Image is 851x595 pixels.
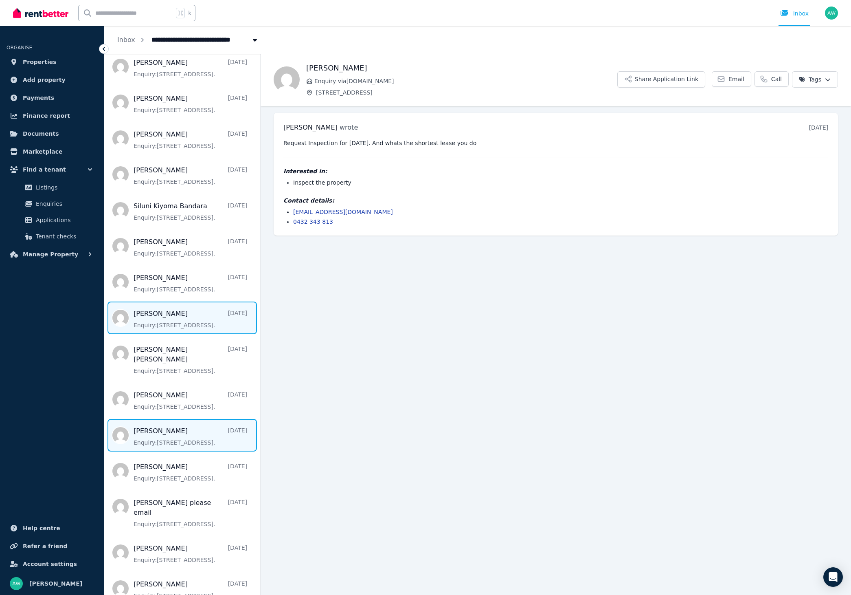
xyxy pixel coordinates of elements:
a: [PERSON_NAME][DATE]Enquiry:[STREET_ADDRESS]. [134,309,247,329]
button: Manage Property [7,246,97,262]
a: Payments [7,90,97,106]
a: Call [754,71,789,87]
a: Applications [10,212,94,228]
h4: Contact details: [283,196,828,205]
span: ORGANISE [7,45,32,51]
span: [PERSON_NAME] [29,579,82,588]
time: [DATE] [809,124,828,131]
a: Properties [7,54,97,70]
span: Properties [23,57,57,67]
a: Inbox [117,36,135,44]
div: Inbox [780,9,809,18]
a: Listings [10,179,94,196]
a: [PERSON_NAME][DATE]Enquiry:[STREET_ADDRESS]. [134,390,247,411]
span: wrote [340,123,358,131]
a: [PERSON_NAME][DATE]Enquiry:[STREET_ADDRESS]. [134,273,247,293]
pre: Request Inspection for [DATE]. And whats the shortest lease you do [283,139,828,147]
a: [PERSON_NAME][DATE]Enquiry:[STREET_ADDRESS]. [134,426,247,447]
span: Call [771,75,782,83]
span: Account settings [23,559,77,569]
span: Payments [23,93,54,103]
a: Add property [7,72,97,88]
a: [PERSON_NAME][DATE]Enquiry:[STREET_ADDRESS]. [134,462,247,483]
span: Tenant checks [36,231,91,241]
a: Finance report [7,108,97,124]
a: Enquiries [10,196,94,212]
a: Documents [7,126,97,142]
span: [PERSON_NAME] [283,123,338,131]
h4: Interested in: [283,167,828,175]
a: Siluni Kiyoma Bandara[DATE]Enquiry:[STREET_ADDRESS]. [134,201,247,222]
span: Finance report [23,111,70,121]
div: Open Intercom Messenger [823,567,843,587]
a: [PERSON_NAME][DATE]Enquiry:[STREET_ADDRESS]. [134,130,247,150]
a: Marketplace [7,143,97,160]
span: Enquiry via [DOMAIN_NAME] [314,77,617,85]
a: [PERSON_NAME][DATE]Enquiry:[STREET_ADDRESS]. [134,544,247,564]
span: Listings [36,183,91,192]
img: RentBetter [13,7,68,19]
button: Share Application Link [617,71,705,88]
span: [STREET_ADDRESS] [316,88,617,97]
span: Help centre [23,523,60,533]
a: [PERSON_NAME][DATE]Enquiry:[STREET_ADDRESS]. [134,165,247,186]
a: [PERSON_NAME][DATE]Enquiry:[STREET_ADDRESS]. [134,237,247,258]
a: Email [712,71,751,87]
span: Applications [36,215,91,225]
img: Andrew Wong [825,7,838,20]
span: Refer a friend [23,541,67,551]
button: Find a tenant [7,161,97,178]
a: [EMAIL_ADDRESS][DOMAIN_NAME] [293,209,393,215]
a: [PERSON_NAME] [PERSON_NAME][DATE]Enquiry:[STREET_ADDRESS]. [134,345,247,375]
span: Email [728,75,744,83]
span: Add property [23,75,66,85]
span: Enquiries [36,199,91,209]
span: k [188,10,191,16]
span: Tags [799,75,821,84]
a: [PERSON_NAME][DATE]Enquiry:[STREET_ADDRESS]. [134,58,247,78]
a: Refer a friend [7,538,97,554]
img: Andrew Wong [10,577,23,590]
span: Find a tenant [23,165,66,174]
a: Help centre [7,520,97,536]
a: Tenant checks [10,228,94,245]
nav: Breadcrumb [104,26,272,54]
h1: [PERSON_NAME] [306,62,617,74]
button: Tags [792,71,838,88]
a: [PERSON_NAME][DATE]Enquiry:[STREET_ADDRESS]. [134,94,247,114]
li: Inspect the property [293,178,828,187]
span: Marketplace [23,147,62,156]
a: [PERSON_NAME] please email[DATE]Enquiry:[STREET_ADDRESS]. [134,498,247,528]
a: 0432 343 813 [293,218,333,225]
span: Documents [23,129,59,139]
img: Amartya [274,66,300,93]
span: Manage Property [23,249,78,259]
a: Account settings [7,556,97,572]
